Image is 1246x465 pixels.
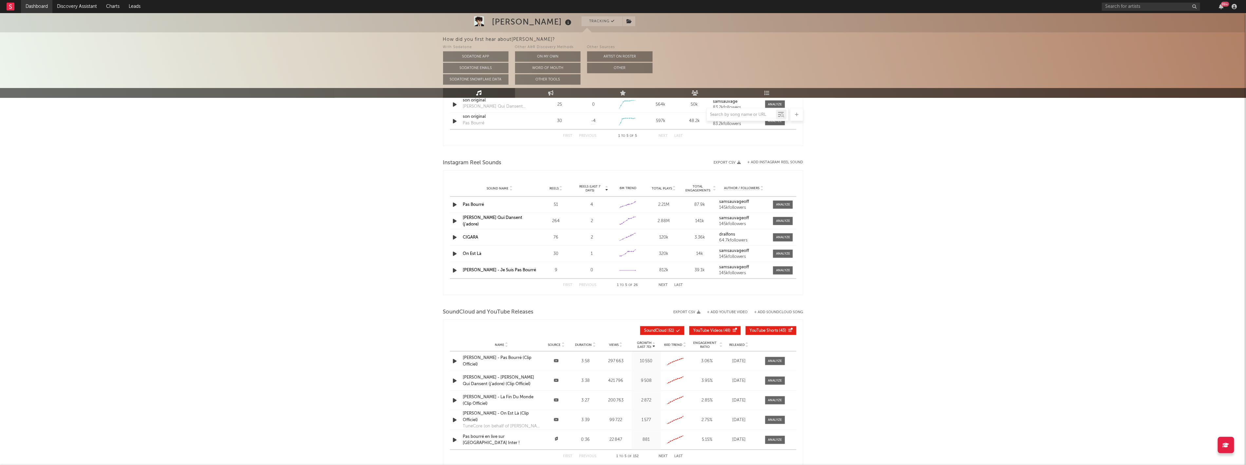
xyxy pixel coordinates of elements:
[689,326,741,335] button: YouTube Videos(48)
[621,134,625,137] span: to
[659,455,668,458] button: Next
[692,437,723,443] div: 5.15 %
[628,455,632,458] span: of
[612,186,644,191] div: 6M Trend
[679,118,710,124] div: 48.2k
[548,343,561,347] span: Source
[647,202,680,208] div: 2.21M
[487,187,509,190] span: Sound Name
[463,203,484,207] a: Pas Bourré
[713,122,758,126] div: 83.2k followers
[443,63,509,73] button: Sodatone Emails
[729,343,745,347] span: Released
[492,16,573,27] div: [PERSON_NAME]
[576,185,604,192] span: Reels (last 7 days)
[610,453,646,460] div: 1 5 152
[463,410,540,423] div: [PERSON_NAME] - On Est Là (Clip Officiel)
[573,397,599,404] div: 3:27
[647,218,680,224] div: 2.88M
[579,455,597,458] button: Previous
[545,118,575,124] div: 30
[726,397,752,404] div: [DATE]
[540,267,572,274] div: 9
[545,101,575,108] div: 25
[675,283,683,287] button: Last
[719,265,749,269] strong: samsauvageoff
[683,218,716,224] div: 141k
[1219,4,1224,9] button: 99+
[637,345,652,349] p: (Last 7d)
[575,343,592,347] span: Duration
[573,437,599,443] div: 0:36
[443,51,509,62] button: Sodatone App
[707,311,748,314] button: + Add YouTube Video
[573,417,599,423] div: 3:39
[515,74,581,85] button: Other Tools
[633,437,659,443] div: 881
[726,358,752,365] div: [DATE]
[748,311,803,314] button: + Add SoundCloud Song
[463,120,485,127] div: Pas Bourré
[463,216,523,226] a: [PERSON_NAME] Qui Dansent (j'adore)
[463,394,540,407] div: [PERSON_NAME] - La Fin Du Monde (Clip Officiel)
[602,378,630,384] div: 421 796
[443,74,509,85] button: Sodatone Snowflake Data
[694,329,723,333] span: YouTube Videos
[692,378,723,384] div: 3.95 %
[645,118,676,124] div: 597k
[644,329,667,333] span: SoundCloud
[620,455,623,458] span: to
[694,329,731,333] span: ( 48 )
[719,238,769,243] div: 64.7k followers
[540,234,572,241] div: 76
[683,251,716,257] div: 14k
[610,281,646,289] div: 1 5 26
[713,99,758,104] a: samsauvage
[495,343,504,347] span: Name
[463,434,540,446] a: Pas bourré en live sur [GEOGRAPHIC_DATA] Inter !
[576,202,608,208] div: 4
[629,284,633,287] span: of
[602,397,630,404] div: 200 763
[719,249,749,253] strong: samsauvageoff
[719,200,749,204] strong: samsauvageoff
[563,455,573,458] button: First
[609,343,619,347] span: Views
[750,329,778,333] span: YouTube Shorts
[683,202,716,208] div: 87.9k
[443,159,502,167] span: Instagram Reel Sounds
[647,267,680,274] div: 812k
[463,374,540,387] a: [PERSON_NAME] - [PERSON_NAME] Qui Dansent (j'adore) (Clip Officiel)
[637,341,652,345] p: Growth
[633,358,659,365] div: 10 550
[692,358,723,365] div: 3.06 %
[644,329,675,333] span: ( 61 )
[576,251,608,257] div: 1
[576,234,608,241] div: 2
[540,218,572,224] div: 264
[602,417,630,423] div: 99 722
[579,283,597,287] button: Previous
[633,378,659,384] div: 9 508
[748,161,803,164] button: + Add Instagram Reel Sound
[713,105,758,110] div: 83.2k followers
[701,311,748,314] div: + Add YouTube Video
[540,202,572,208] div: 51
[463,355,540,367] a: [PERSON_NAME] - Pas Bourré (Clip Officiel)
[754,311,803,314] button: + Add SoundCloud Song
[675,134,683,138] button: Last
[719,200,769,204] a: samsauvageoff
[579,134,597,138] button: Previous
[443,44,509,51] div: With Sodatone
[719,216,769,221] a: samsauvageoff
[563,134,573,138] button: First
[692,397,723,404] div: 2.85 %
[719,216,749,220] strong: samsauvageoff
[719,249,769,253] a: samsauvageoff
[602,437,630,443] div: 22 847
[463,97,531,104] a: son original
[674,310,701,314] button: Export CSV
